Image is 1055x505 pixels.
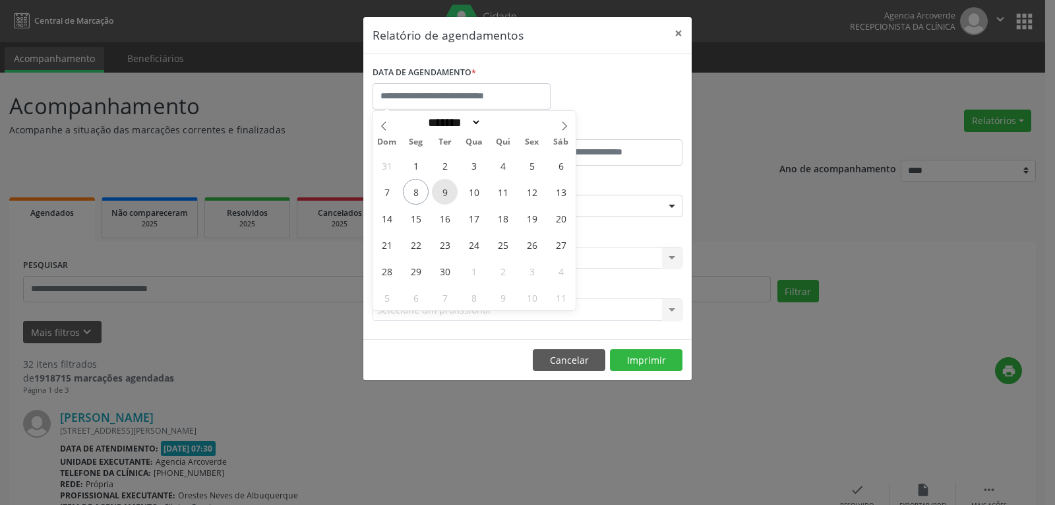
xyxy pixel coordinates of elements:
span: Outubro 1, 2025 [461,258,487,284]
span: Outubro 7, 2025 [432,285,458,310]
span: Outubro 4, 2025 [548,258,574,284]
span: Setembro 5, 2025 [519,152,545,178]
span: Setembro 15, 2025 [403,205,429,231]
span: Setembro 1, 2025 [403,152,429,178]
span: Setembro 26, 2025 [519,232,545,257]
span: Sex [518,138,547,147]
span: Outubro 3, 2025 [519,258,545,284]
span: Setembro 2, 2025 [432,152,458,178]
label: DATA DE AGENDAMENTO [373,63,476,83]
span: Setembro 20, 2025 [548,205,574,231]
span: Outubro 8, 2025 [461,285,487,310]
button: Close [665,17,692,50]
span: Setembro 30, 2025 [432,258,458,284]
span: Setembro 9, 2025 [432,179,458,205]
span: Outubro 2, 2025 [490,258,516,284]
input: Year [481,116,525,129]
span: Outubro 9, 2025 [490,285,516,310]
span: Setembro 12, 2025 [519,179,545,205]
span: Setembro 25, 2025 [490,232,516,257]
span: Qui [489,138,518,147]
span: Dom [373,138,402,147]
span: Setembro 7, 2025 [374,179,400,205]
button: Imprimir [610,349,682,372]
span: Setembro 3, 2025 [461,152,487,178]
select: Month [423,116,481,129]
span: Ter [431,138,460,147]
span: Setembro 14, 2025 [374,205,400,231]
span: Setembro 28, 2025 [374,258,400,284]
button: Cancelar [533,349,605,372]
label: ATÉ [531,119,682,139]
span: Setembro 17, 2025 [461,205,487,231]
span: Outubro 11, 2025 [548,285,574,310]
span: Setembro 21, 2025 [374,232,400,257]
span: Setembro 13, 2025 [548,179,574,205]
span: Qua [460,138,489,147]
span: Seg [402,138,431,147]
span: Setembro 6, 2025 [548,152,574,178]
span: Agosto 31, 2025 [374,152,400,178]
span: Setembro 10, 2025 [461,179,487,205]
span: Setembro 29, 2025 [403,258,429,284]
span: Setembro 18, 2025 [490,205,516,231]
span: Outubro 10, 2025 [519,285,545,310]
span: Setembro 19, 2025 [519,205,545,231]
span: Setembro 8, 2025 [403,179,429,205]
span: Outubro 5, 2025 [374,285,400,310]
span: Setembro 11, 2025 [490,179,516,205]
span: Setembro 22, 2025 [403,232,429,257]
span: Outubro 6, 2025 [403,285,429,310]
span: Setembro 24, 2025 [461,232,487,257]
span: Sáb [547,138,576,147]
span: Setembro 4, 2025 [490,152,516,178]
span: Setembro 23, 2025 [432,232,458,257]
h5: Relatório de agendamentos [373,26,524,44]
span: Setembro 27, 2025 [548,232,574,257]
span: Setembro 16, 2025 [432,205,458,231]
